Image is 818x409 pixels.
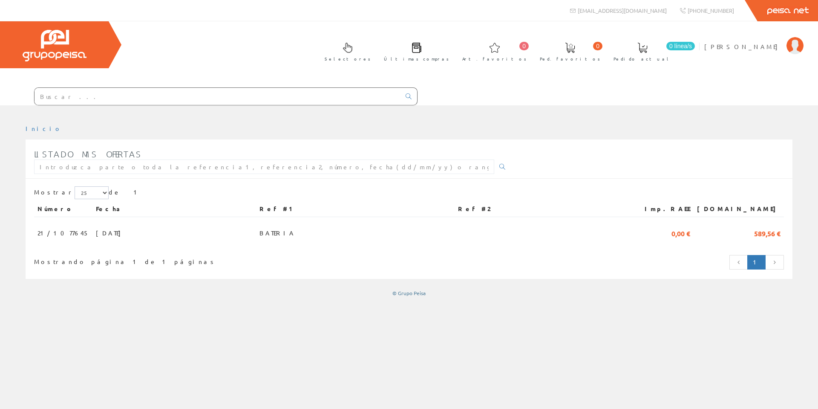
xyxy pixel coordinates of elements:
th: Número [34,201,92,217]
span: Listado mis ofertas [34,149,142,159]
span: Selectores [325,55,371,63]
select: Mostrar [75,186,109,199]
a: Página anterior [729,255,748,270]
th: Ref #2 [455,201,630,217]
span: 0 línea/s [666,42,695,50]
a: [PERSON_NAME] [704,35,804,44]
span: Ped. favoritos [540,55,600,63]
input: Introduzca parte o toda la referencia1, referencia2, número, fecha(dd/mm/yy) o rango de fechas(dd... [34,160,494,174]
span: 0 [519,42,529,50]
span: [EMAIL_ADDRESS][DOMAIN_NAME] [578,7,667,14]
span: 0 [593,42,602,50]
span: Últimas compras [384,55,449,63]
span: Art. favoritos [462,55,527,63]
div: © Grupo Peisa [26,290,792,297]
a: Selectores [316,35,375,67]
th: Fecha [92,201,256,217]
span: [DATE] [96,226,125,240]
div: de 1 [34,186,784,201]
span: BATERIA [259,226,295,240]
img: Grupo Peisa [23,30,86,61]
th: Ref #1 [256,201,455,217]
span: 589,56 € [754,226,781,240]
span: [PERSON_NAME] [704,42,782,51]
a: Página siguiente [765,255,784,270]
span: Pedido actual [613,55,671,63]
input: Buscar ... [35,88,400,105]
th: Imp.RAEE [630,201,694,217]
span: [PHONE_NUMBER] [688,7,734,14]
span: 0,00 € [671,226,690,240]
th: [DOMAIN_NAME] [694,201,784,217]
a: Últimas compras [375,35,453,67]
span: 21/1077645 [37,226,89,240]
div: Mostrando página 1 de 1 páginas [34,254,339,266]
a: Página actual [747,255,766,270]
label: Mostrar [34,186,109,199]
a: Inicio [26,125,62,132]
